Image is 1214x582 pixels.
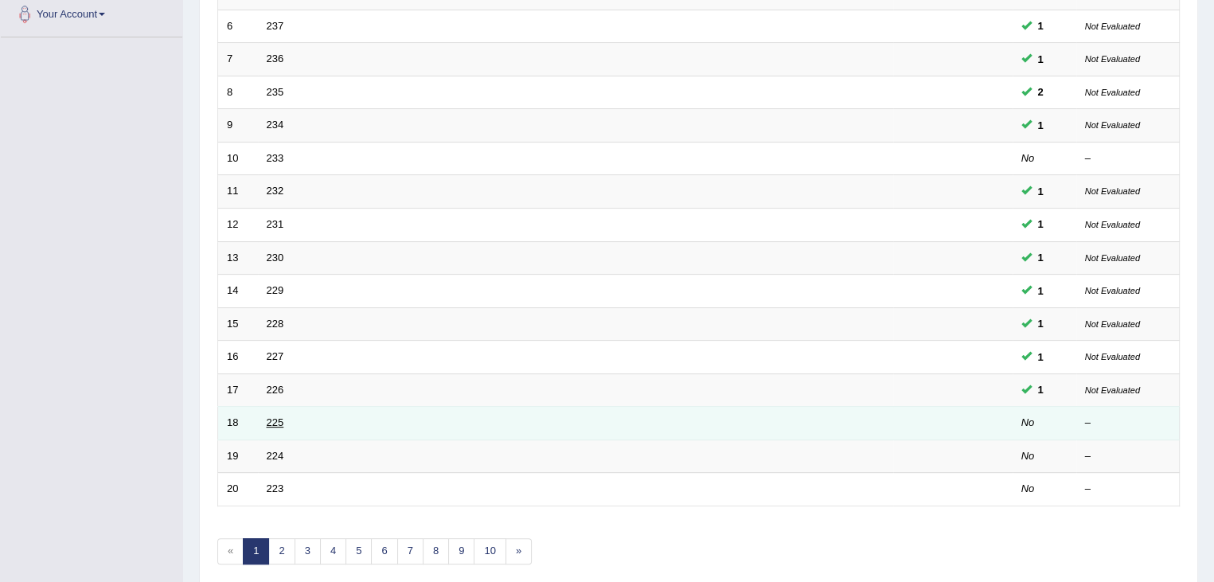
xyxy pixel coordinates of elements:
a: 235 [267,86,284,98]
a: 6 [371,538,397,564]
a: 229 [267,284,284,296]
small: Not Evaluated [1085,88,1140,97]
small: Not Evaluated [1085,352,1140,361]
small: Not Evaluated [1085,54,1140,64]
div: – [1085,151,1171,166]
div: – [1085,449,1171,464]
a: 233 [267,152,284,164]
td: 12 [218,208,258,241]
em: No [1021,450,1035,462]
td: 19 [218,439,258,473]
a: 10 [474,538,506,564]
span: You can still take this question [1032,381,1050,398]
a: 225 [267,416,284,428]
a: 223 [267,482,284,494]
span: You can still take this question [1032,117,1050,134]
td: 13 [218,241,258,275]
span: You can still take this question [1032,315,1050,332]
a: 3 [295,538,321,564]
em: No [1021,482,1035,494]
a: 234 [267,119,284,131]
td: 20 [218,473,258,506]
a: 224 [267,450,284,462]
small: Not Evaluated [1085,253,1140,263]
a: 4 [320,538,346,564]
span: You can still take this question [1032,349,1050,365]
small: Not Evaluated [1085,385,1140,395]
span: « [217,538,244,564]
td: 17 [218,373,258,407]
a: 228 [267,318,284,330]
td: 16 [218,341,258,374]
a: 2 [268,538,295,564]
a: 230 [267,252,284,264]
a: 8 [423,538,449,564]
a: » [506,538,532,564]
div: – [1085,482,1171,497]
td: 15 [218,307,258,341]
td: 10 [218,142,258,175]
a: 231 [267,218,284,230]
div: – [1085,416,1171,431]
small: Not Evaluated [1085,286,1140,295]
a: 5 [345,538,372,564]
em: No [1021,152,1035,164]
a: 236 [267,53,284,64]
a: 7 [397,538,424,564]
span: You can still take this question [1032,283,1050,299]
td: 8 [218,76,258,109]
span: You can still take this question [1032,84,1050,100]
small: Not Evaluated [1085,21,1140,31]
span: You can still take this question [1032,183,1050,200]
a: 237 [267,20,284,32]
td: 18 [218,407,258,440]
a: 9 [448,538,474,564]
a: 227 [267,350,284,362]
span: You can still take this question [1032,51,1050,68]
small: Not Evaluated [1085,186,1140,196]
small: Not Evaluated [1085,319,1140,329]
a: 232 [267,185,284,197]
td: 14 [218,275,258,308]
a: 1 [243,538,269,564]
td: 9 [218,109,258,143]
a: 226 [267,384,284,396]
small: Not Evaluated [1085,120,1140,130]
td: 7 [218,43,258,76]
td: 11 [218,175,258,209]
span: You can still take this question [1032,18,1050,34]
small: Not Evaluated [1085,220,1140,229]
span: You can still take this question [1032,249,1050,266]
span: You can still take this question [1032,216,1050,232]
td: 6 [218,10,258,43]
em: No [1021,416,1035,428]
